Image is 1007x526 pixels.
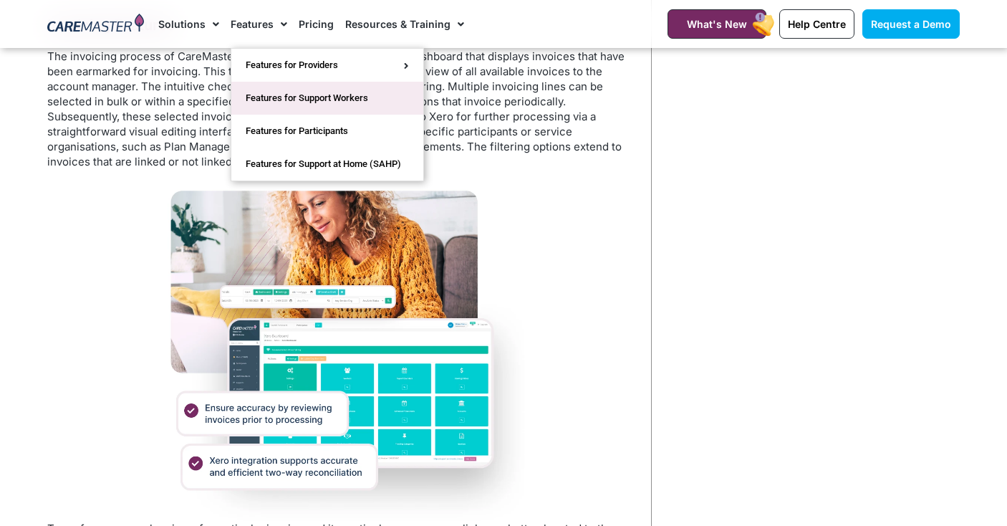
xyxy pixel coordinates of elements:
[788,18,846,30] span: Help Centre
[862,9,960,39] a: Request a Demo
[231,115,423,148] a: Features for Participants
[871,18,951,30] span: Request a Demo
[231,82,423,115] a: Features for Support Workers
[779,9,854,39] a: Help Centre
[231,48,424,181] ul: Features
[231,49,423,82] a: Features for Providers
[231,148,423,181] a: Features for Support at Home (SAHP)
[160,183,524,521] img: Image showcasing a provider using an invoice management dashboard with Xero integration. The inte...
[47,49,637,169] p: The invoicing process of CareMaster commences with a user-friendly dashboard that displays invoic...
[47,14,144,35] img: CareMaster Logo
[687,18,747,30] span: What's New
[668,9,766,39] a: What's New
